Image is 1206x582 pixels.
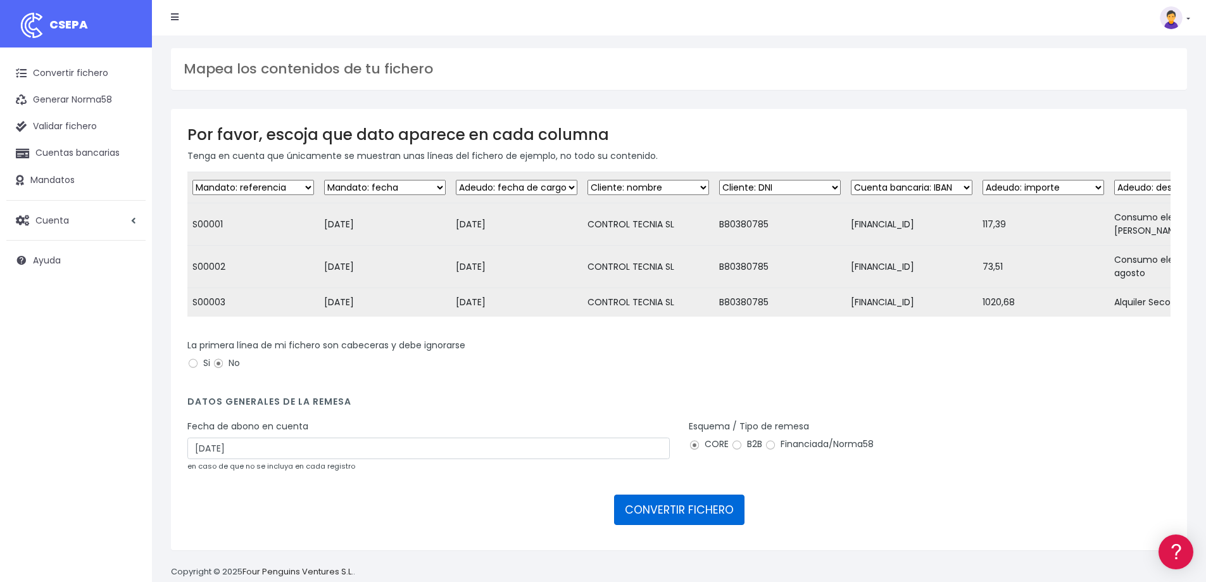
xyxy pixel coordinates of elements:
[187,461,355,471] small: en caso de que no se incluya en cada registro
[6,207,146,234] a: Cuenta
[6,167,146,194] a: Mandatos
[846,203,977,246] td: [FINANCIAL_ID]
[319,203,451,246] td: [DATE]
[319,288,451,317] td: [DATE]
[731,438,762,451] label: B2B
[13,180,241,199] a: Problemas habituales
[582,288,714,317] td: CONTROL TECNIA SL
[451,288,582,317] td: [DATE]
[187,420,308,433] label: Fecha de abono en cuenta
[13,219,241,239] a: Perfiles de empresas
[16,9,47,41] img: logo
[13,272,241,291] a: General
[714,288,846,317] td: B80380785
[689,438,729,451] label: CORE
[13,140,241,152] div: Convertir ficheros
[13,199,241,219] a: Videotutoriales
[187,339,465,352] label: La primera línea de mi fichero son cabeceras y debe ignorarse
[846,246,977,288] td: [FINANCIAL_ID]
[187,288,319,317] td: S00003
[13,304,241,316] div: Programadores
[187,357,210,370] label: Si
[6,113,146,140] a: Validar fichero
[187,149,1171,163] p: Tenga en cuenta que únicamente se muestran unas líneas del fichero de ejemplo, no todo su contenido.
[187,125,1171,144] h3: Por favor, escoja que dato aparece en cada columna
[714,203,846,246] td: B80380785
[582,203,714,246] td: CONTROL TECNIA SL
[171,566,355,579] p: Copyright © 2025 .
[49,16,88,32] span: CSEPA
[1160,6,1183,29] img: profile
[319,246,451,288] td: [DATE]
[13,324,241,343] a: API
[6,247,146,274] a: Ayuda
[35,213,69,226] span: Cuenta
[213,357,240,370] label: No
[614,495,744,525] button: CONVERTIR FICHERO
[184,61,1174,77] h3: Mapea los contenidos de tu fichero
[187,203,319,246] td: S00001
[13,108,241,127] a: Información general
[977,288,1109,317] td: 1020,68
[187,396,1171,414] h4: Datos generales de la remesa
[13,339,241,361] button: Contáctanos
[689,420,809,433] label: Esquema / Tipo de remesa
[242,566,353,578] a: Four Penguins Ventures S.L.
[13,160,241,180] a: Formatos
[6,140,146,167] a: Cuentas bancarias
[174,365,244,377] a: POWERED BY ENCHANT
[582,246,714,288] td: CONTROL TECNIA SL
[977,203,1109,246] td: 117,39
[451,246,582,288] td: [DATE]
[33,254,61,267] span: Ayuda
[977,246,1109,288] td: 73,51
[765,438,874,451] label: Financiada/Norma58
[13,88,241,100] div: Información general
[13,251,241,263] div: Facturación
[187,246,319,288] td: S00002
[6,60,146,87] a: Convertir fichero
[714,246,846,288] td: B80380785
[451,203,582,246] td: [DATE]
[6,87,146,113] a: Generar Norma58
[846,288,977,317] td: [FINANCIAL_ID]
